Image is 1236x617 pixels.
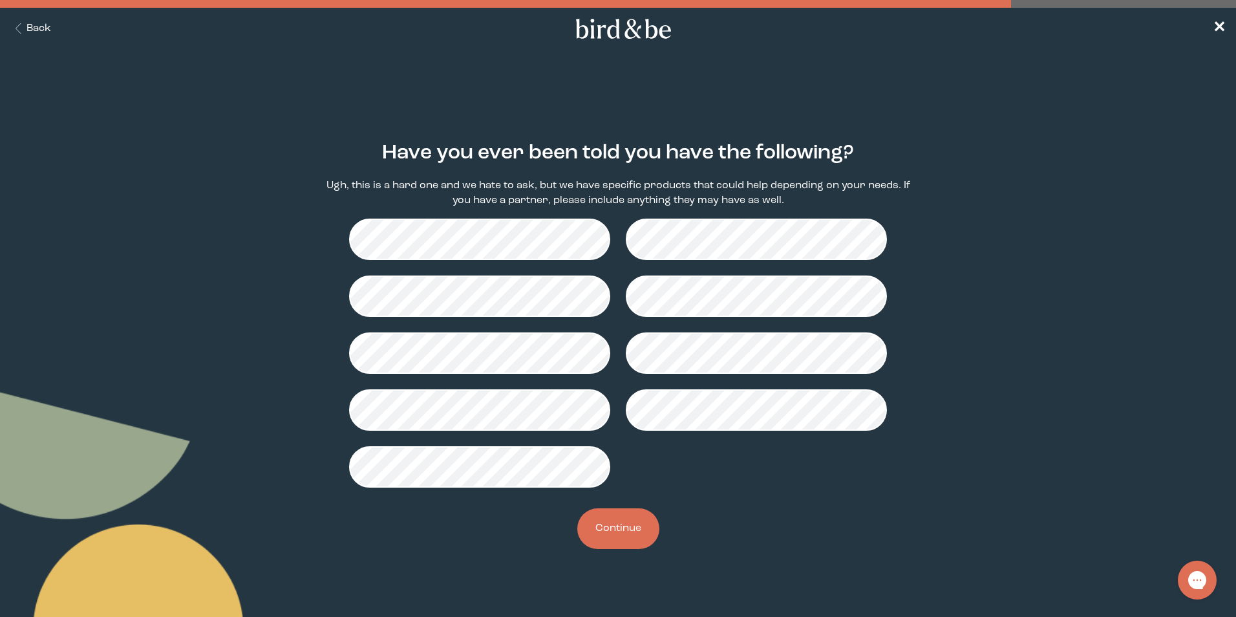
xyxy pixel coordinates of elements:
h2: Have you ever been told you have the following? [382,138,854,168]
button: Back Button [10,21,51,36]
iframe: Gorgias live chat messenger [1171,556,1223,604]
span: ✕ [1213,21,1226,36]
a: ✕ [1213,17,1226,40]
p: Ugh, this is a hard one and we hate to ask, but we have specific products that could help dependi... [319,179,917,208]
button: Continue [577,508,659,549]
